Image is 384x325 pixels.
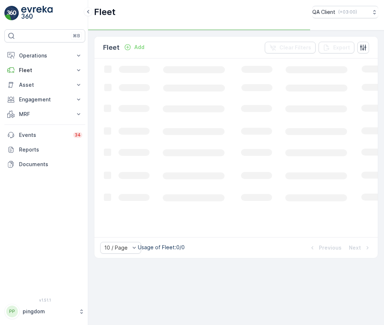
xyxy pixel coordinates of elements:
[94,6,116,18] p: Fleet
[4,304,85,319] button: PPpingdom
[4,63,85,78] button: Fleet
[319,42,354,53] button: Export
[4,157,85,172] a: Documents
[21,6,53,20] img: logo_light-DOdMpM7g.png
[312,6,378,18] button: QA Client(+03:00)
[312,8,335,16] p: QA Client
[348,243,372,252] button: Next
[103,42,120,53] p: Fleet
[19,52,71,59] p: Operations
[349,244,361,251] p: Next
[19,81,71,89] p: Asset
[121,43,147,52] button: Add
[265,42,316,53] button: Clear Filters
[138,244,185,251] p: Usage of Fleet : 0/0
[333,44,350,51] p: Export
[4,128,85,142] a: Events34
[19,146,82,153] p: Reports
[19,161,82,168] p: Documents
[19,111,71,118] p: MRF
[319,244,342,251] p: Previous
[4,107,85,122] button: MRF
[134,44,144,51] p: Add
[23,308,75,315] p: pingdom
[4,48,85,63] button: Operations
[4,142,85,157] a: Reports
[308,243,342,252] button: Previous
[338,9,357,15] p: ( +03:00 )
[19,131,69,139] p: Events
[75,132,81,138] p: 34
[19,67,71,74] p: Fleet
[73,33,80,39] p: ⌘B
[4,92,85,107] button: Engagement
[6,306,18,317] div: PP
[4,298,85,302] span: v 1.51.1
[19,96,71,103] p: Engagement
[4,6,19,20] img: logo
[4,78,85,92] button: Asset
[279,44,311,51] p: Clear Filters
